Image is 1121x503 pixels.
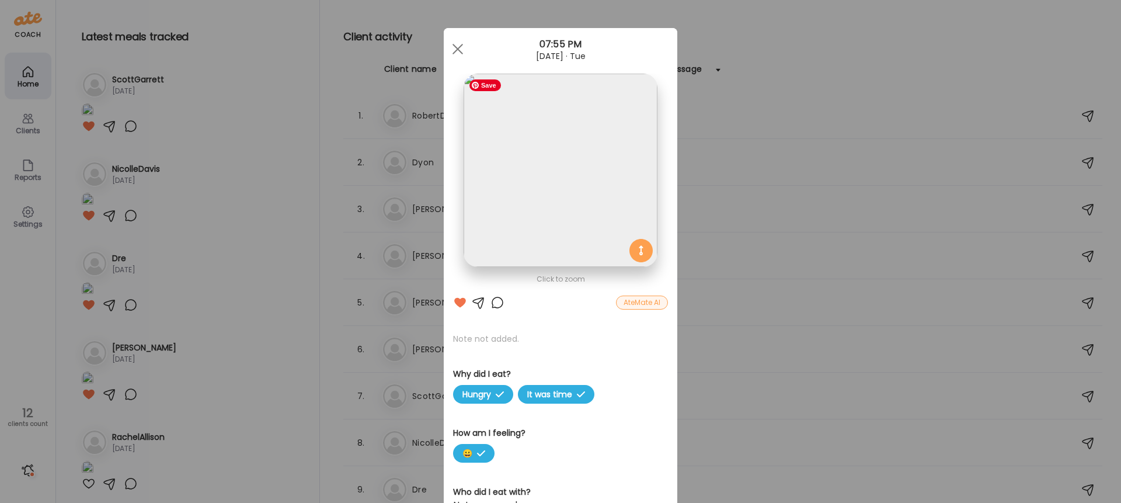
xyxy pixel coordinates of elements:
h3: How am I feeling? [453,427,668,439]
span: It was time [518,385,594,404]
span: Hungry [453,385,513,404]
img: images%2F0vTaWyIcA4UGvAp1oZK5yOxvVAX2%2FT26pYNnXYTjjqAAxnRvq%2Fh5w3u05NEw5WYKNQzVSa_1080 [464,74,657,267]
div: [DATE] · Tue [444,51,677,61]
p: Note not added. [453,333,668,345]
span: Save [469,79,501,91]
h3: Who did I eat with? [453,486,668,498]
div: 07:55 PM [444,37,677,51]
span: 😀 [453,444,495,463]
div: Click to zoom [453,272,668,286]
div: AteMate AI [616,296,668,310]
h3: Why did I eat? [453,368,668,380]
